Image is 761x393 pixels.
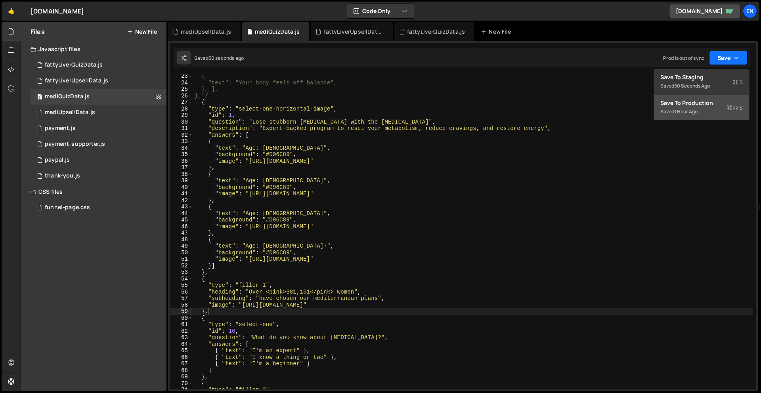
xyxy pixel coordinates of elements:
div: 16956/46524.js [31,168,166,184]
div: New File [481,28,514,36]
div: [DOMAIN_NAME] [31,6,84,16]
div: fattyLiverUpsellData.js [324,28,383,36]
div: 27 [170,99,193,106]
div: 52 [170,263,193,269]
button: New File [127,29,157,35]
div: fattyLiverUpsellData.js [45,77,108,84]
a: En [743,4,757,18]
div: 32 [170,132,193,139]
div: 29 [170,112,193,119]
div: 38 [170,171,193,178]
div: Saved [194,55,244,61]
div: 62 [170,328,193,335]
div: 30 [170,119,193,126]
div: Save to Staging [660,73,743,81]
div: mediUpsellData.js [181,28,231,36]
div: 45 [170,217,193,223]
div: Saved [660,107,743,116]
div: 31 [170,125,193,132]
div: paypal.js [45,156,70,164]
div: 16956/46700.js [31,89,166,105]
div: 39 [170,177,193,184]
div: 66 [170,354,193,361]
div: 16956/47008.css [31,200,166,216]
div: 43 [170,204,193,210]
div: CSS files [21,184,166,200]
button: Save to ProductionS Saved1 hour ago [654,95,749,121]
div: funnel-page.css [45,204,90,211]
div: 53 [170,269,193,276]
div: 16956/46550.js [31,152,166,168]
div: 28 [170,106,193,113]
span: S [733,78,743,86]
div: 50 seconds ago [208,55,244,61]
div: 51 [170,256,193,263]
div: thank-you.js [45,172,80,179]
div: 47 [170,230,193,237]
button: Code Only [347,4,414,18]
div: mediUpsellData.js [45,109,95,116]
div: 56 [170,289,193,296]
span: 0 [37,94,42,101]
div: 33 [170,138,193,145]
div: 59 [170,308,193,315]
div: 24 [170,80,193,86]
div: payment.js [45,125,76,132]
div: 60 [170,315,193,322]
div: 16956/46552.js [31,136,166,152]
div: 25 [170,86,193,93]
div: mediQuizData.js [255,28,300,36]
div: 16956/46565.js [31,73,166,89]
div: 23 [170,73,193,80]
div: 61 [170,321,193,328]
div: payment-supporter.js [45,141,105,148]
div: 49 [170,243,193,250]
div: 41 [170,191,193,197]
div: 34 [170,145,193,152]
div: Save to Production [660,99,743,107]
div: 26 [170,93,193,99]
div: fattyLiverQuizData.js [45,61,103,69]
div: 69 [170,374,193,380]
h2: Files [31,27,45,36]
div: 37 [170,164,193,171]
div: 70 [170,380,193,387]
a: [DOMAIN_NAME] [669,4,740,18]
div: fattyLiverQuizData.js [407,28,465,36]
div: 16956/46551.js [31,120,166,136]
div: Javascript files [21,41,166,57]
div: 36 [170,158,193,165]
div: 16956/46701.js [31,105,166,120]
a: 🤙 [2,2,21,21]
div: 68 [170,367,193,374]
div: 57 [170,295,193,302]
div: 50 seconds ago [674,82,710,89]
div: 44 [170,210,193,217]
div: 46 [170,223,193,230]
div: 58 [170,302,193,309]
div: 40 [170,184,193,191]
div: 64 [170,341,193,348]
div: mediQuizData.js [45,93,90,100]
div: 55 [170,282,193,289]
div: 63 [170,334,193,341]
span: S [727,104,743,112]
div: 16956/46566.js [31,57,166,73]
div: 67 [170,361,193,367]
div: 42 [170,197,193,204]
div: 54 [170,276,193,282]
button: Save [709,51,748,65]
div: 35 [170,151,193,158]
div: Prod is out of sync [663,55,704,61]
div: 50 [170,250,193,256]
div: Saved [660,81,743,91]
div: 1 hour ago [674,108,698,115]
div: 65 [170,347,193,354]
button: Save to StagingS Saved50 seconds ago [654,69,749,95]
div: 48 [170,237,193,243]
